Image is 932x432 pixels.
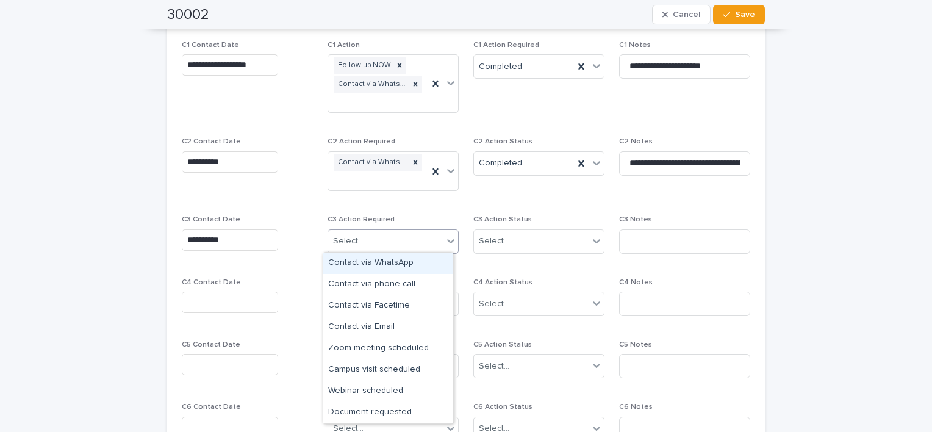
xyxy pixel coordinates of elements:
[619,41,651,49] span: C1 Notes
[479,157,522,170] span: Completed
[334,57,393,74] div: Follow up NOW
[328,138,395,145] span: C2 Action Required
[334,76,409,93] div: Contact via WhatsApp
[333,235,364,248] div: Select...
[182,216,240,223] span: C3 Contact Date
[323,359,453,381] div: Campus visit scheduled
[167,6,209,24] h2: 30002
[182,41,239,49] span: C1 Contact Date
[182,341,240,348] span: C5 Contact Date
[182,403,241,411] span: C6 Contact Date
[479,235,509,248] div: Select...
[473,341,532,348] span: C5 Action Status
[619,403,653,411] span: C6 Notes
[323,317,453,338] div: Contact via Email
[328,216,395,223] span: C3 Action Required
[323,295,453,317] div: Contact via Facetime
[735,10,755,19] span: Save
[673,10,700,19] span: Cancel
[182,279,241,286] span: C4 Contact Date
[334,154,409,171] div: Contact via WhatsApp
[473,279,532,286] span: C4 Action Status
[473,403,532,411] span: C6 Action Status
[323,274,453,295] div: Contact via phone call
[328,41,360,49] span: C1 Action
[473,138,532,145] span: C2 Action Status
[479,298,509,311] div: Select...
[619,341,652,348] span: C5 Notes
[323,381,453,402] div: Webinar scheduled
[479,360,509,373] div: Select...
[473,41,539,49] span: C1 Action Required
[182,138,241,145] span: C2 Contact Date
[479,60,522,73] span: Completed
[323,338,453,359] div: Zoom meeting scheduled
[619,279,653,286] span: C4 Notes
[713,5,765,24] button: Save
[619,138,653,145] span: C2 Notes
[619,216,652,223] span: C3 Notes
[323,253,453,274] div: Contact via WhatsApp
[652,5,711,24] button: Cancel
[473,216,532,223] span: C3 Action Status
[323,402,453,423] div: Document requested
